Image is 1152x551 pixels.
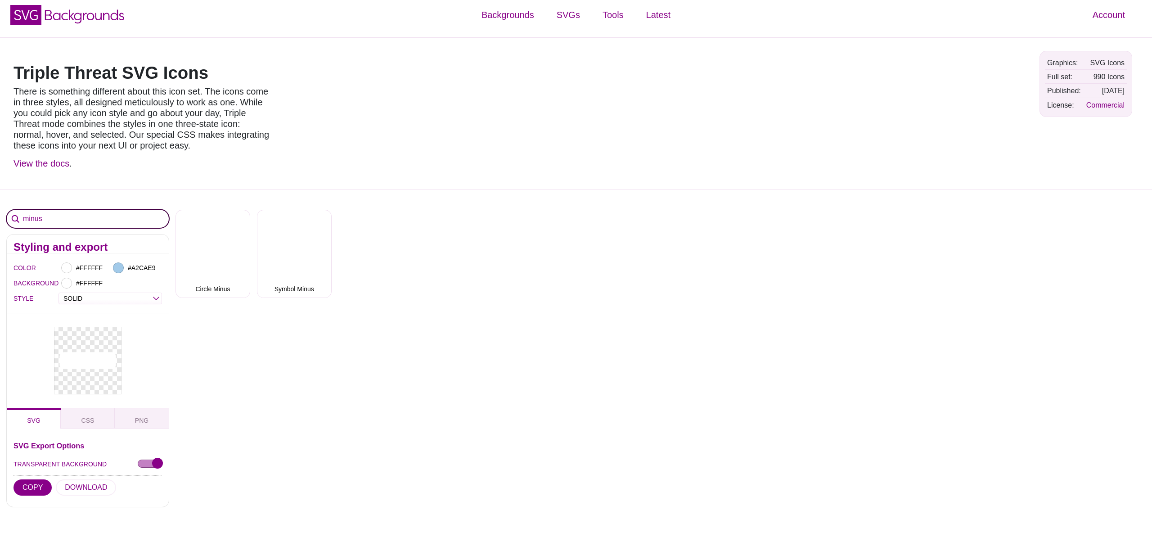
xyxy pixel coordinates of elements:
[13,277,25,289] label: BACKGROUND
[13,158,69,168] a: View the docs
[1084,56,1127,69] td: SVG Icons
[13,442,162,449] h3: SVG Export Options
[115,408,169,429] button: PNG
[13,158,270,169] p: .
[1045,99,1083,112] td: License:
[7,210,169,228] input: Search Icons
[1084,70,1127,83] td: 990 Icons
[13,64,270,81] h1: Triple Threat SVG Icons
[591,1,635,28] a: Tools
[13,86,270,151] p: There is something different about this icon set. The icons come in three styles, all designed me...
[1045,84,1083,97] td: Published:
[61,408,115,429] button: CSS
[13,244,162,251] h2: Styling and export
[470,1,545,28] a: Backgrounds
[1081,1,1136,28] a: Account
[175,210,250,298] button: Circle Minus
[13,458,107,470] label: TRANSPARENT BACKGROUND
[1045,70,1083,83] td: Full set:
[13,479,52,496] button: COPY
[13,293,25,304] label: STYLE
[135,417,148,424] span: PNG
[81,417,94,424] span: CSS
[257,210,332,298] button: Symbol Minus
[13,262,25,274] label: COLOR
[1045,56,1083,69] td: Graphics:
[56,479,116,496] button: DOWNLOAD
[545,1,591,28] a: SVGs
[635,1,682,28] a: Latest
[1084,84,1127,97] td: [DATE]
[1086,101,1125,109] a: Commercial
